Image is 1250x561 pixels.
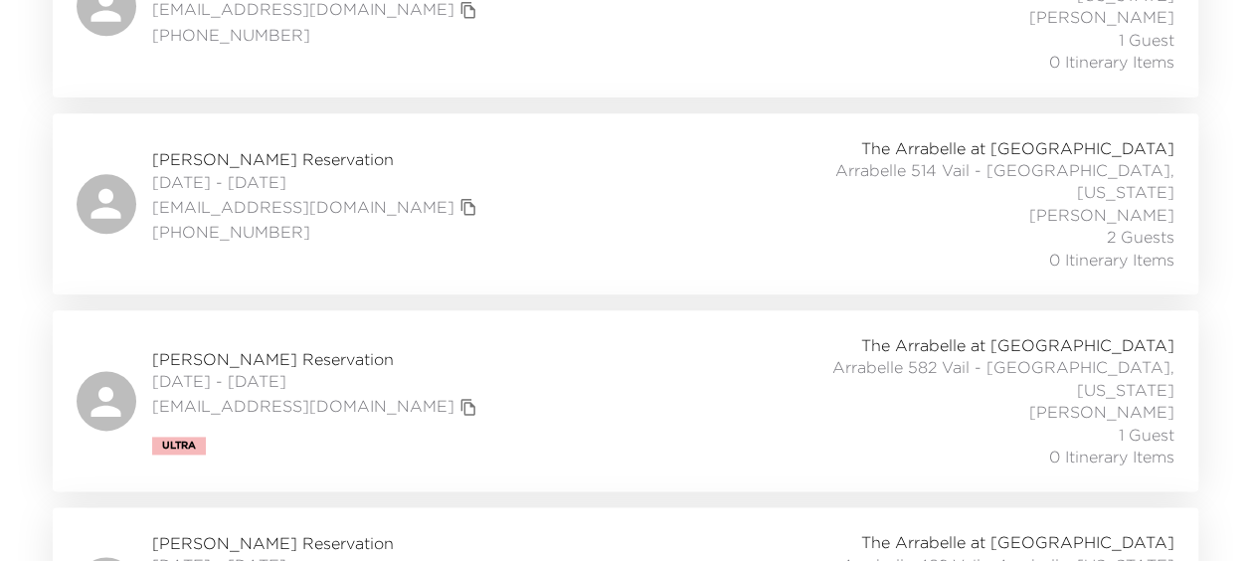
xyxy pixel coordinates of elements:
[53,113,1198,294] a: [PERSON_NAME] Reservation[DATE] - [DATE][EMAIL_ADDRESS][DOMAIN_NAME]copy primary member email[PHO...
[152,221,482,243] span: [PHONE_NUMBER]
[1029,204,1174,226] span: [PERSON_NAME]
[861,334,1174,356] span: The Arrabelle at [GEOGRAPHIC_DATA]
[1107,226,1174,248] span: 2 Guests
[1029,401,1174,423] span: [PERSON_NAME]
[1049,446,1174,467] span: 0 Itinerary Items
[861,531,1174,553] span: The Arrabelle at [GEOGRAPHIC_DATA]
[861,137,1174,159] span: The Arrabelle at [GEOGRAPHIC_DATA]
[152,532,627,554] span: [PERSON_NAME] Reservation
[53,310,1198,491] a: [PERSON_NAME] Reservation[DATE] - [DATE][EMAIL_ADDRESS][DOMAIN_NAME]copy primary member emailUltr...
[1049,249,1174,271] span: 0 Itinerary Items
[735,159,1174,204] span: Arrabelle 514 Vail - [GEOGRAPHIC_DATA], [US_STATE]
[1029,6,1174,28] span: [PERSON_NAME]
[735,356,1174,401] span: Arrabelle 582 Vail - [GEOGRAPHIC_DATA], [US_STATE]
[152,348,482,370] span: [PERSON_NAME] Reservation
[1119,424,1174,446] span: 1 Guest
[162,440,196,452] span: Ultra
[152,24,482,46] span: [PHONE_NUMBER]
[454,393,482,421] button: copy primary member email
[1049,51,1174,73] span: 0 Itinerary Items
[152,171,482,193] span: [DATE] - [DATE]
[152,370,482,392] span: [DATE] - [DATE]
[152,196,454,218] a: [EMAIL_ADDRESS][DOMAIN_NAME]
[152,395,454,417] a: [EMAIL_ADDRESS][DOMAIN_NAME]
[152,148,482,170] span: [PERSON_NAME] Reservation
[1119,29,1174,51] span: 1 Guest
[454,193,482,221] button: copy primary member email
